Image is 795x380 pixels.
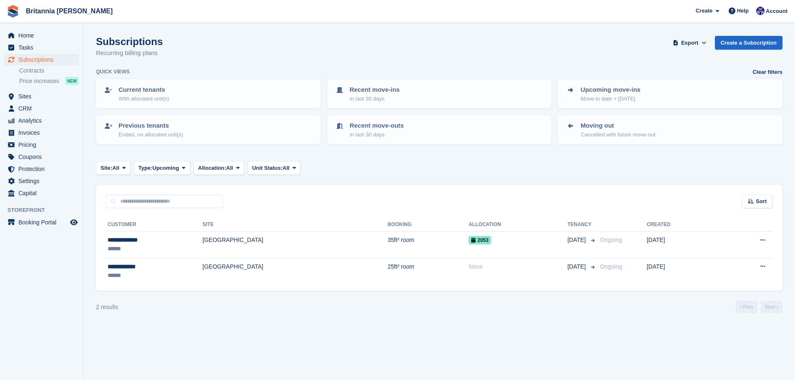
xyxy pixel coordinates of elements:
td: [DATE] [647,258,719,284]
span: Storefront [8,206,83,214]
span: Sites [18,91,68,102]
span: Coupons [18,151,68,163]
p: Recent move-outs [350,121,404,131]
a: Previous tenants Ended, no allocated unit(s) [97,116,320,143]
span: All [112,164,119,172]
span: Ongoing [600,237,622,243]
p: Recent move-ins [350,85,400,95]
td: 25ft² room [388,258,469,284]
span: Booking Portal [18,216,68,228]
span: Pricing [18,139,68,151]
h1: Subscriptions [96,36,163,47]
div: NEW [65,77,79,85]
p: Current tenants [119,85,169,95]
span: Help [737,7,749,15]
img: Becca Clark [756,7,765,15]
a: menu [4,115,79,126]
span: Type: [139,164,153,172]
button: Unit Status: All [247,161,300,175]
a: menu [4,216,79,228]
p: Upcoming move-ins [580,85,640,95]
td: 35ft² room [388,232,469,258]
span: Site: [101,164,112,172]
a: menu [4,42,79,53]
a: menu [4,91,79,102]
p: With allocated unit(s) [119,95,169,103]
a: menu [4,187,79,199]
span: Protection [18,163,68,175]
a: Recent move-outs In last 30 days [328,116,551,143]
th: Booking [388,218,469,232]
button: Allocation: All [194,161,245,175]
div: 2 results [96,303,118,312]
span: Allocation: [198,164,226,172]
a: menu [4,175,79,187]
span: Export [681,39,698,47]
a: Clear filters [752,68,782,76]
p: Cancelled with future move-out [580,131,655,139]
span: Upcoming [152,164,179,172]
span: Ongoing [600,263,622,270]
p: In last 30 days [350,95,400,103]
p: In last 30 days [350,131,404,139]
p: Move-in date > [DATE] [580,95,640,103]
nav: Page [734,301,784,313]
button: Type: Upcoming [134,161,190,175]
a: menu [4,127,79,138]
button: Site: All [96,161,131,175]
a: Britannia [PERSON_NAME] [23,4,116,18]
th: Site [202,218,388,232]
span: All [283,164,290,172]
a: Next [761,301,782,313]
a: Upcoming move-ins Move-in date > [DATE] [559,80,782,108]
td: [GEOGRAPHIC_DATA] [202,232,388,258]
th: Tenancy [568,218,597,232]
td: [GEOGRAPHIC_DATA] [202,258,388,284]
a: Recent move-ins In last 30 days [328,80,551,108]
div: None [469,262,568,271]
a: Preview store [69,217,79,227]
span: Unit Status: [252,164,283,172]
button: Export [671,36,708,50]
a: Price increases NEW [19,76,79,86]
img: stora-icon-8386f47178a22dfd0bd8f6a31ec36ba5ce8667c1dd55bd0f319d3a0aa187defe.svg [7,5,19,18]
a: Current tenants With allocated unit(s) [97,80,320,108]
span: Tasks [18,42,68,53]
th: Allocation [469,218,568,232]
span: Home [18,30,68,41]
span: Analytics [18,115,68,126]
span: Price increases [19,77,59,85]
span: Capital [18,187,68,199]
span: Settings [18,175,68,187]
p: Ended, no allocated unit(s) [119,131,183,139]
span: All [226,164,233,172]
span: [DATE] [568,236,588,244]
a: menu [4,163,79,175]
a: menu [4,54,79,65]
span: Account [766,7,787,15]
p: Recurring billing plans [96,48,163,58]
th: Created [647,218,719,232]
span: 2053 [469,236,491,244]
span: CRM [18,103,68,114]
p: Previous tenants [119,121,183,131]
th: Customer [106,218,202,232]
a: Contracts [19,67,79,75]
a: menu [4,139,79,151]
span: Invoices [18,127,68,138]
span: Create [696,7,712,15]
td: [DATE] [647,232,719,258]
span: Subscriptions [18,54,68,65]
span: Sort [756,197,767,206]
a: Moving out Cancelled with future move-out [559,116,782,143]
h6: Quick views [96,68,130,75]
p: Moving out [580,121,655,131]
a: Create a Subscription [715,36,782,50]
a: menu [4,151,79,163]
a: menu [4,30,79,41]
span: [DATE] [568,262,588,271]
a: menu [4,103,79,114]
a: Previous [736,301,757,313]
